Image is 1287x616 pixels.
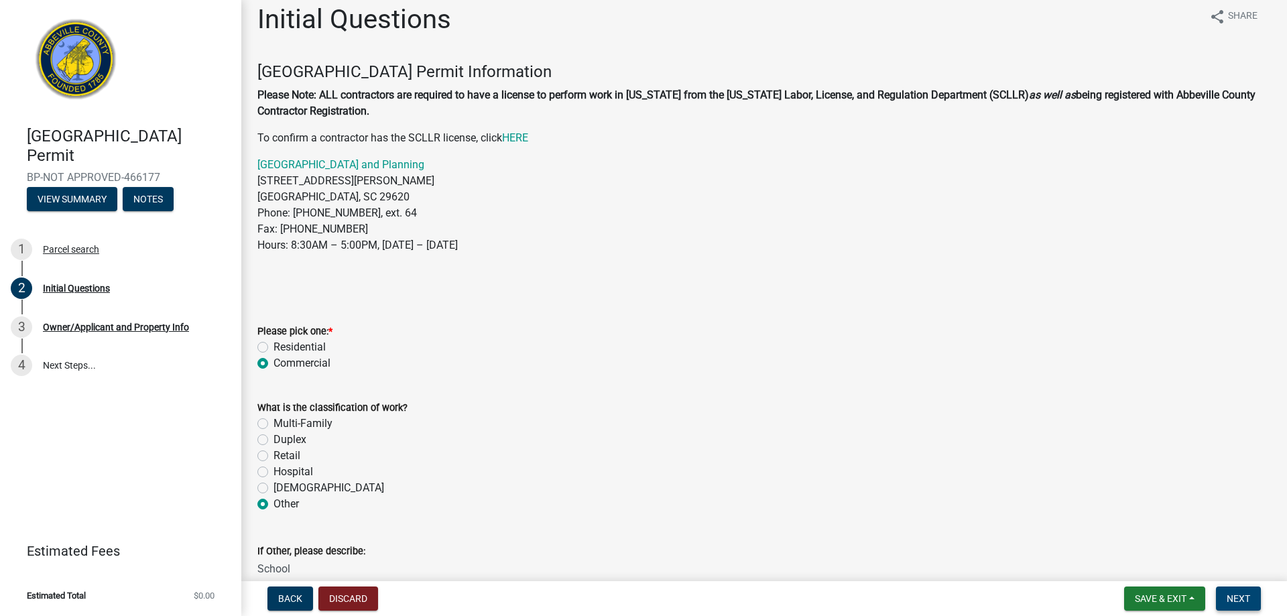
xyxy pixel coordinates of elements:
[27,171,214,184] span: BP-NOT APPROVED-466177
[1199,3,1268,29] button: shareShare
[194,591,214,600] span: $0.00
[1029,88,1076,101] strong: as well as
[273,432,306,448] label: Duplex
[273,480,384,496] label: [DEMOGRAPHIC_DATA]
[11,538,220,564] a: Estimated Fees
[318,587,378,611] button: Discard
[123,187,174,211] button: Notes
[273,416,332,432] label: Multi-Family
[43,284,110,293] div: Initial Questions
[257,327,332,336] label: Please pick one:
[43,322,189,332] div: Owner/Applicant and Property Info
[27,187,117,211] button: View Summary
[11,239,32,260] div: 1
[123,194,174,205] wm-modal-confirm: Notes
[43,245,99,254] div: Parcel search
[257,3,451,36] h1: Initial Questions
[1124,587,1205,611] button: Save & Exit
[257,88,1029,101] strong: Please Note: ALL contractors are required to have a license to perform work in [US_STATE] from th...
[1228,9,1258,25] span: Share
[1135,593,1186,604] span: Save & Exit
[257,62,1271,82] h4: [GEOGRAPHIC_DATA] Permit Information
[27,591,86,600] span: Estimated Total
[27,14,125,113] img: Abbeville County, South Carolina
[11,278,32,299] div: 2
[273,496,299,512] label: Other
[273,339,326,355] label: Residential
[257,158,424,171] a: [GEOGRAPHIC_DATA] and Planning
[273,355,330,371] label: Commercial
[11,355,32,376] div: 4
[257,547,365,556] label: If Other, please describe:
[267,587,313,611] button: Back
[27,127,231,166] h4: [GEOGRAPHIC_DATA] Permit
[1227,593,1250,604] span: Next
[11,316,32,338] div: 3
[1209,9,1225,25] i: share
[257,88,1255,117] strong: being registered with Abbeville County Contractor Registration.
[278,593,302,604] span: Back
[273,464,313,480] label: Hospital
[257,157,1271,269] p: [STREET_ADDRESS][PERSON_NAME] [GEOGRAPHIC_DATA], SC 29620 Phone: [PHONE_NUMBER], ext. 64 Fax: [PH...
[257,404,408,413] label: What is the classification of work?
[27,194,117,205] wm-modal-confirm: Summary
[1216,587,1261,611] button: Next
[273,448,300,464] label: Retail
[502,131,528,144] a: HERE
[257,130,1271,146] p: To confirm a contractor has the SCLLR license, click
